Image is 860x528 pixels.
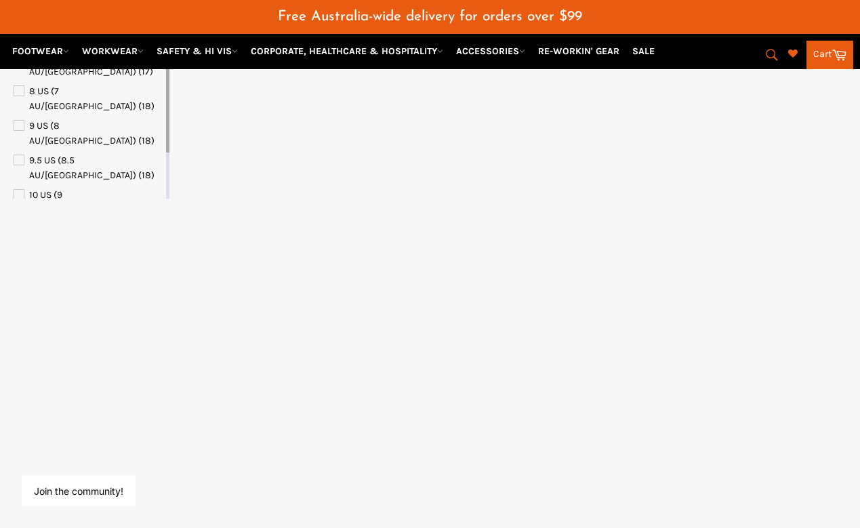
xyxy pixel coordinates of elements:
span: 10 US (9 AU/[GEOGRAPHIC_DATA]) [29,189,136,216]
a: SAFETY & HI VIS [151,39,243,63]
span: 9.5 US (8.5 AU/[GEOGRAPHIC_DATA]) [29,155,136,181]
a: 8 US (7 AU/UK) [14,84,163,114]
a: 10 US (9 AU/UK) [14,188,163,218]
a: FOOTWEAR [7,39,75,63]
a: ACCESSORIES [451,39,531,63]
a: 9.5 US (8.5 AU/UK) [14,153,163,183]
span: 8 US (7 AU/[GEOGRAPHIC_DATA]) [29,85,136,112]
span: (18) [138,100,155,112]
span: (17) [138,66,153,77]
a: SALE [627,39,660,63]
span: (18) [138,169,155,181]
a: Cart [806,41,853,69]
span: 7 US (6 AU/[GEOGRAPHIC_DATA]) [29,51,136,77]
span: 9 US (8 AU/[GEOGRAPHIC_DATA]) [29,120,136,146]
span: Free Australia-wide delivery for orders over $99 [278,9,582,24]
a: CORPORATE, HEALTHCARE & HOSPITALITY [245,39,449,63]
button: Join the community! [34,485,123,497]
span: (18) [138,135,155,146]
a: WORKWEAR [77,39,149,63]
a: RE-WORKIN' GEAR [533,39,625,63]
a: 9 US (8 AU/UK) [14,119,163,148]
